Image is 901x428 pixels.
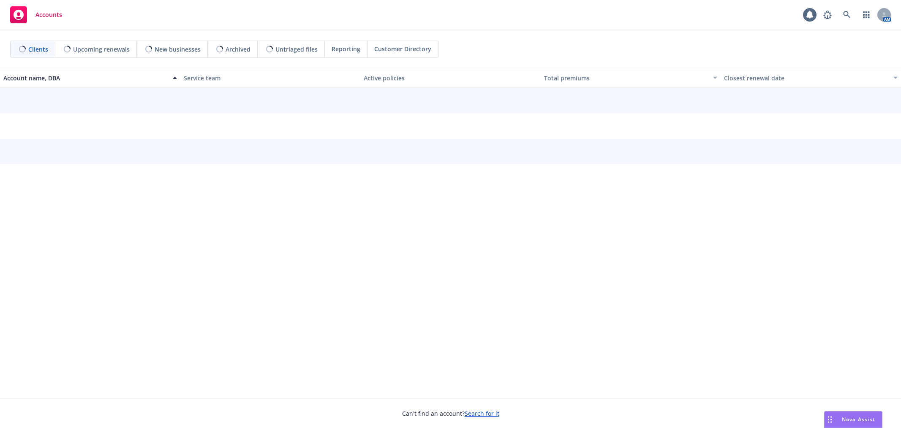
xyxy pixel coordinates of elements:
span: New businesses [155,45,201,54]
div: Drag to move [825,412,835,428]
span: Archived [226,45,250,54]
button: Service team [180,68,361,88]
a: Report a Bug [819,6,836,23]
span: Reporting [332,44,360,53]
a: Search [838,6,855,23]
button: Total premiums [541,68,721,88]
div: Service team [184,74,357,82]
span: Clients [28,45,48,54]
span: Accounts [35,11,62,18]
a: Accounts [7,3,65,27]
div: Total premiums [544,74,708,82]
button: Closest renewal date [721,68,901,88]
span: Nova Assist [842,416,875,423]
span: Can't find an account? [402,409,499,418]
div: Closest renewal date [724,74,888,82]
a: Search for it [465,409,499,417]
button: Nova Assist [824,411,882,428]
a: Switch app [858,6,875,23]
span: Customer Directory [374,44,431,53]
div: Active policies [364,74,537,82]
button: Active policies [360,68,541,88]
div: Account name, DBA [3,74,168,82]
span: Upcoming renewals [73,45,130,54]
span: Untriaged files [275,45,318,54]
